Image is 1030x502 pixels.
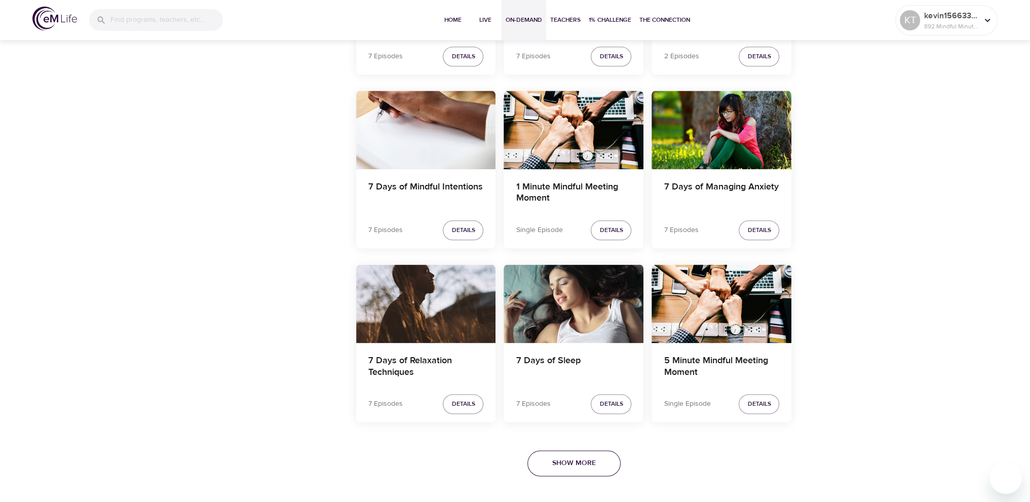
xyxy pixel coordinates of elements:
[591,394,631,414] button: Details
[589,15,631,25] span: 1% Challenge
[504,264,643,343] button: 7 Days of Sleep
[747,399,771,409] span: Details
[989,461,1022,494] iframe: Button to launch messaging window
[664,355,779,379] h4: 5 Minute Mindful Meeting Moment
[739,220,779,240] button: Details
[664,225,698,236] p: 7 Episodes
[527,450,621,476] button: Show More
[451,51,475,62] span: Details
[924,10,978,22] p: kevin1566334619
[356,264,496,343] button: 7 Days of Relaxation Techniques
[664,51,699,62] p: 2 Episodes
[443,394,483,414] button: Details
[368,399,403,409] p: 7 Episodes
[473,15,498,25] span: Live
[516,51,550,62] p: 7 Episodes
[550,15,581,25] span: Teachers
[443,220,483,240] button: Details
[900,10,920,30] div: KT
[451,225,475,236] span: Details
[739,47,779,66] button: Details
[599,51,623,62] span: Details
[356,91,496,169] button: 7 Days of Mindful Intentions
[110,9,223,31] input: Find programs, teachers, etc...
[739,394,779,414] button: Details
[652,264,791,343] button: 5 Minute Mindful Meeting Moment
[552,457,596,470] span: Show More
[368,355,484,379] h4: 7 Days of Relaxation Techniques
[747,51,771,62] span: Details
[441,15,465,25] span: Home
[516,355,631,379] h4: 7 Days of Sleep
[599,399,623,409] span: Details
[664,399,710,409] p: Single Episode
[32,7,77,30] img: logo
[924,22,978,31] p: 892 Mindful Minutes
[747,225,771,236] span: Details
[506,15,542,25] span: On-Demand
[451,399,475,409] span: Details
[591,220,631,240] button: Details
[368,225,403,236] p: 7 Episodes
[652,91,791,169] button: 7 Days of Managing Anxiety
[504,91,643,169] button: 1 Minute Mindful Meeting Moment
[591,47,631,66] button: Details
[516,225,562,236] p: Single Episode
[599,225,623,236] span: Details
[443,47,483,66] button: Details
[664,181,779,206] h4: 7 Days of Managing Anxiety
[516,399,550,409] p: 7 Episodes
[516,181,631,206] h4: 1 Minute Mindful Meeting Moment
[368,181,484,206] h4: 7 Days of Mindful Intentions
[639,15,690,25] span: The Connection
[368,51,403,62] p: 7 Episodes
